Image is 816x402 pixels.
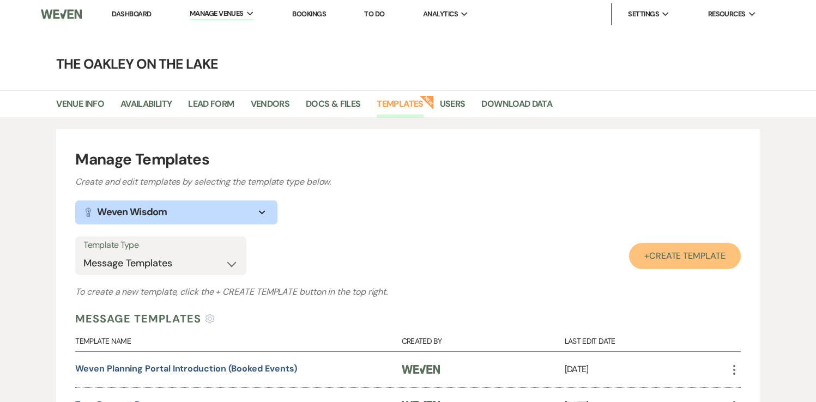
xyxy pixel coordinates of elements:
a: Weven Planning Portal Introduction (Booked Events) [75,363,297,374]
span: Analytics [423,9,458,20]
h1: Manage Templates [75,148,740,171]
button: Weven Wisdom [75,200,277,224]
a: Templates [377,97,423,118]
a: Users [440,97,466,118]
h4: Message Templates [75,310,201,327]
a: Dashboard [112,9,151,19]
span: Settings [628,9,659,20]
h3: Create and edit templates by selecting the template type below. [75,175,740,188]
span: + Create Template [215,286,297,297]
a: Download Data [481,97,552,118]
img: Weven Logo [402,365,440,374]
a: Lead Form [188,97,234,118]
h1: Weven Wisdom [97,205,167,220]
div: Template Name [75,327,401,351]
span: Resources [708,9,746,20]
h3: To create a new template, click the button in the top right. [75,285,740,299]
span: Create Template [649,250,726,261]
div: Created By [402,327,565,351]
a: +Create Template [629,243,741,269]
label: Template Type [83,237,238,253]
strong: New [419,94,434,109]
img: Weven Logo [41,3,82,26]
a: Bookings [292,9,326,19]
span: Manage Venues [190,8,244,19]
a: Docs & Files [306,97,360,118]
a: Venue Info [56,97,104,118]
a: Availability [120,97,172,118]
a: Vendors [251,97,290,118]
p: [DATE] [565,362,728,376]
h4: The Oakley on the Lake [16,54,801,74]
div: Last Edit Date [565,327,728,351]
a: To Do [364,9,384,19]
